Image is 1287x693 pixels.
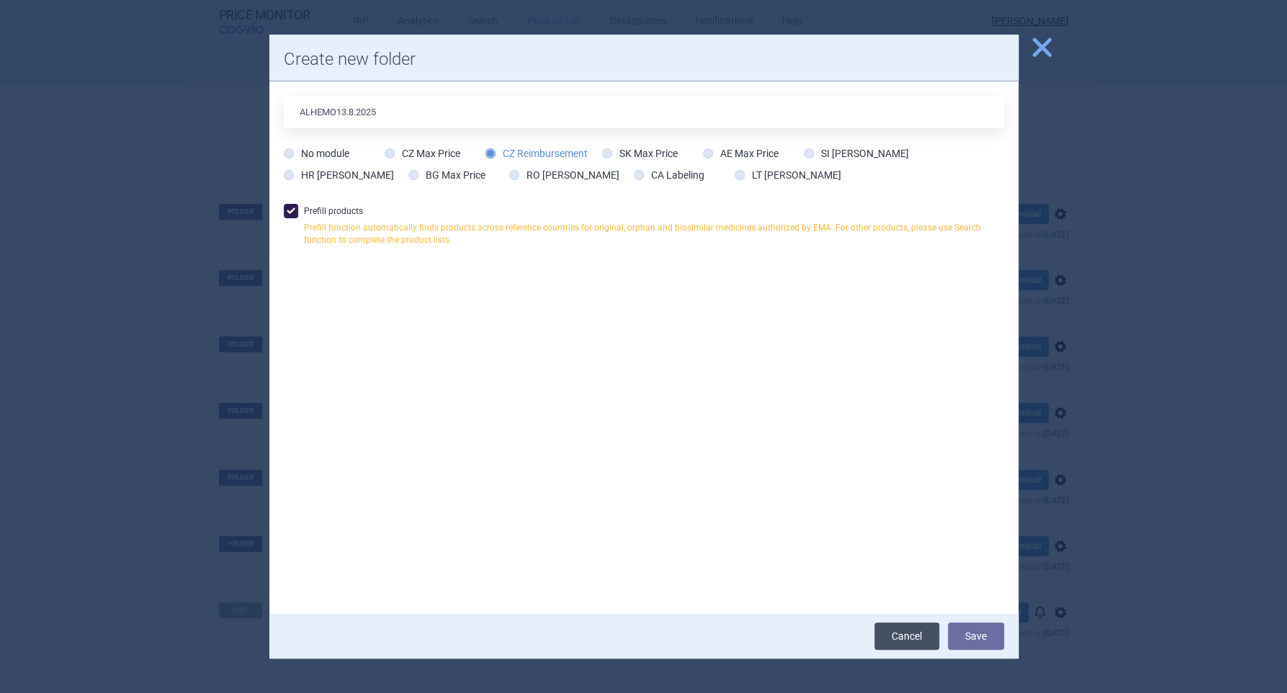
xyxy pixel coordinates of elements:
label: BG Max Price [408,168,485,182]
label: No module [284,146,349,161]
label: RO [PERSON_NAME] [509,168,619,182]
label: AE Max Price [703,146,779,161]
label: LT [PERSON_NAME] [735,168,841,182]
label: CA Labeling [634,168,704,182]
label: SI [PERSON_NAME] [804,146,909,161]
label: HR [PERSON_NAME] [284,168,394,182]
h1: Create new folder [284,49,1004,70]
input: Folder name [284,96,1004,128]
a: Cancel [874,622,939,650]
p: Prefill function automatically finds products across reference countries for original, orphan and... [304,222,1004,246]
label: CZ Reimbursement [485,146,588,161]
label: CZ Max Price [385,146,460,161]
button: Save [948,622,1004,650]
label: Prefill products [284,204,1004,254]
label: SK Max Price [602,146,678,161]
